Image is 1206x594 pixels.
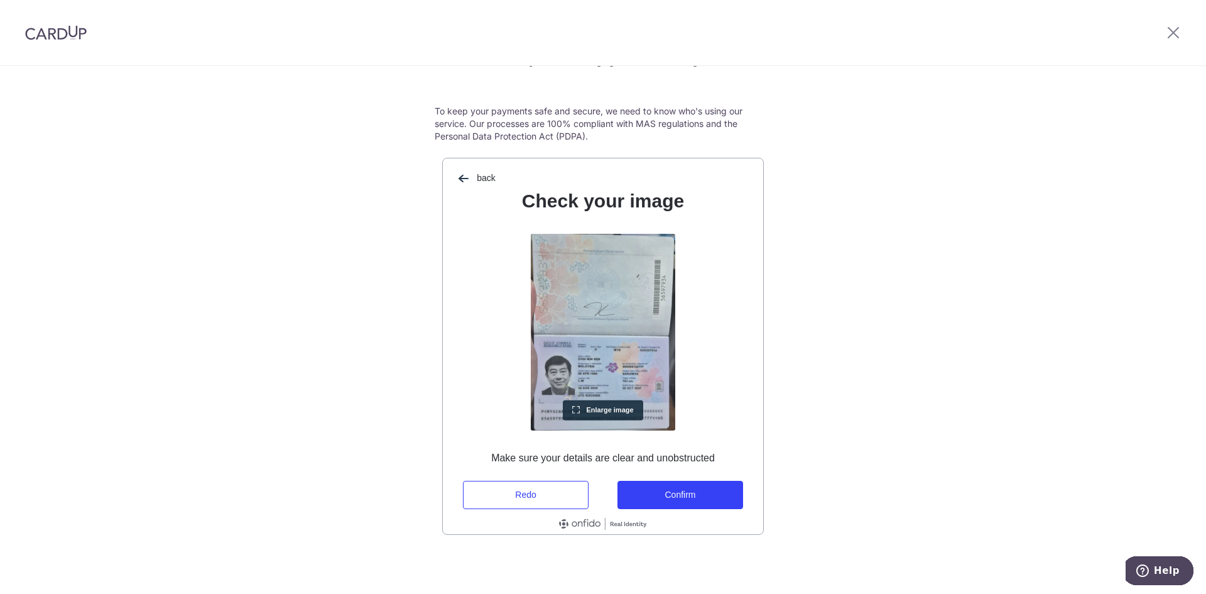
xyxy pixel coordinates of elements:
span: Help [28,9,54,20]
button: back [453,168,499,189]
iframe: Opens a widget where you can find more information [1126,556,1193,588]
p: Make sure your details are clear and unobstructed [463,451,743,466]
button: Redo [463,481,589,509]
img: Photo of your document [531,234,675,431]
span: back [477,173,496,183]
p: To keep your payments safe and secure, we need to know who's using our service. Our processes are... [435,105,771,143]
img: CardUp [25,25,87,40]
button: Confirm [617,481,743,509]
span: Check your image [522,190,684,211]
button: Enlarge image [563,400,643,420]
span: Enlarge image [586,406,633,414]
